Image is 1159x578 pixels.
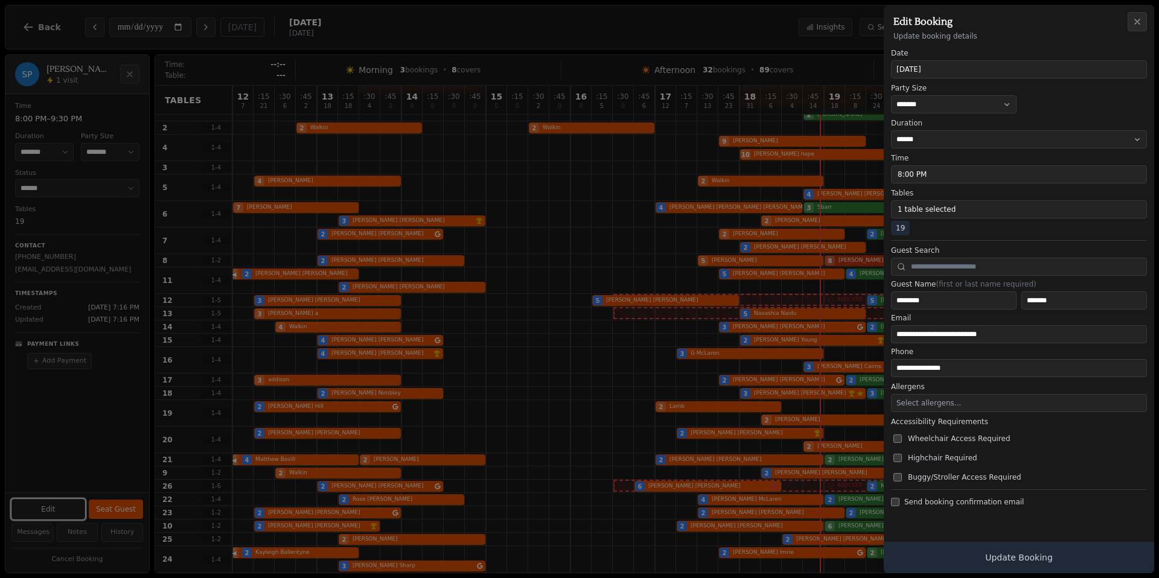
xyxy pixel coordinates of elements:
label: Duration [891,118,1147,128]
input: Wheelchair Access Required [893,434,902,443]
label: Allergens [891,382,1147,392]
button: Update Booking [884,542,1154,573]
span: Select allergens... [896,399,961,407]
label: Party Size [891,83,1017,93]
input: Highchair Required [893,454,902,462]
button: 8:00 PM [891,165,1147,183]
p: Update booking details [893,31,1145,41]
input: Buggy/Stroller Access Required [893,473,902,481]
label: Time [891,153,1147,163]
label: Email [891,313,1147,323]
button: 1 table selected [891,200,1147,218]
span: Wheelchair Access Required [908,434,1011,443]
span: Buggy/Stroller Access Required [908,472,1021,482]
label: Date [891,48,1147,58]
button: Select allergens... [891,394,1147,412]
label: Guest Name [891,279,1147,289]
span: Highchair Required [908,453,977,463]
label: Guest Search [891,246,1147,255]
label: Phone [891,347,1147,357]
h2: Edit Booking [893,14,1145,29]
input: Send booking confirmation email [891,498,899,506]
span: Send booking confirmation email [904,497,1024,507]
label: Accessibility Requirements [891,417,1147,427]
button: [DATE] [891,60,1147,78]
span: (first or last name required) [936,280,1036,288]
label: Tables [891,188,1147,198]
span: 19 [891,221,910,235]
